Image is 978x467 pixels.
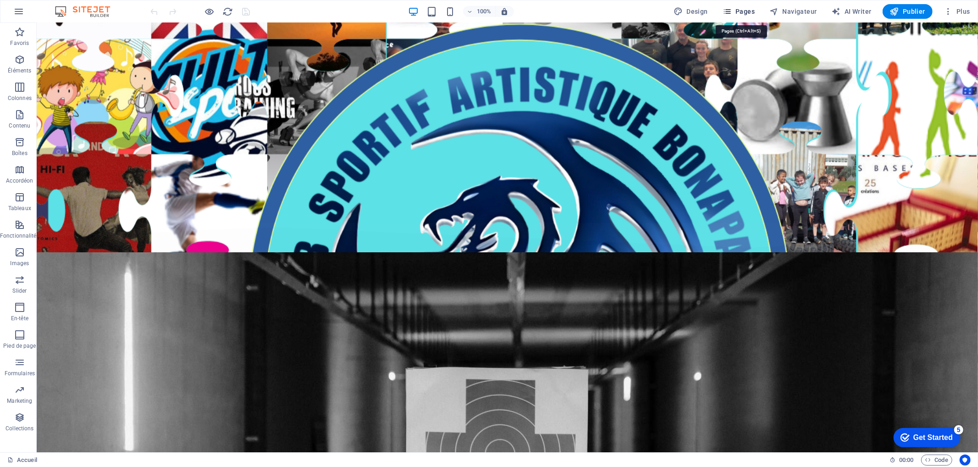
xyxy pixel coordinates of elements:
[3,342,36,350] p: Pied de page
[6,177,33,184] p: Accordéon
[719,4,758,19] button: Pages
[8,95,32,102] p: Colonnes
[8,67,31,74] p: Éléments
[828,4,875,19] button: AI Writer
[940,4,974,19] button: Plus
[7,455,37,466] a: Cliquez pour annuler la sélection. Double-cliquez pour ouvrir Pages.
[13,287,27,295] p: Slider
[723,7,755,16] span: Pages
[222,6,233,17] button: reload
[670,4,712,19] div: Design (Ctrl+Alt+Y)
[223,6,233,17] i: Actualiser la page
[925,455,948,466] span: Code
[463,6,496,17] button: 100%
[10,39,29,47] p: Favoris
[204,6,215,17] button: Cliquez ici pour quitter le mode Aperçu et poursuivre l'édition.
[11,315,28,322] p: En-tête
[7,5,74,24] div: Get Started 5 items remaining, 0% complete
[890,7,925,16] span: Publier
[477,6,492,17] h6: 100%
[11,260,29,267] p: Images
[674,7,708,16] span: Design
[12,150,28,157] p: Boîtes
[906,456,907,463] span: :
[899,455,913,466] span: 00 00
[8,205,31,212] p: Tableaux
[883,4,933,19] button: Publier
[890,455,914,466] h6: Durée de la session
[670,4,712,19] button: Design
[5,370,35,377] p: Formulaires
[944,7,970,16] span: Plus
[53,6,122,17] img: Editor Logo
[7,397,32,405] p: Marketing
[960,455,971,466] button: Usercentrics
[766,4,820,19] button: Navigateur
[832,7,872,16] span: AI Writer
[9,122,30,129] p: Contenu
[501,7,509,16] i: Lors du redimensionnement, ajuster automatiquement le niveau de zoom en fonction de l'appareil sé...
[769,7,817,16] span: Navigateur
[27,10,66,18] div: Get Started
[921,455,952,466] button: Code
[68,2,77,11] div: 5
[6,425,33,432] p: Collections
